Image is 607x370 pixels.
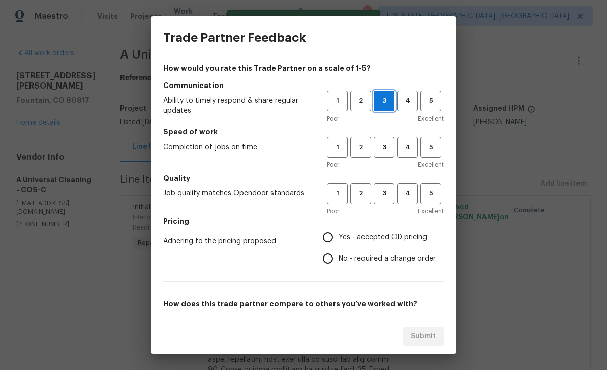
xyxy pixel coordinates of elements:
[339,232,427,243] span: Yes - accepted OD pricing
[375,188,393,200] span: 3
[421,95,440,107] span: 5
[418,113,444,124] span: Excellent
[421,141,440,153] span: 5
[420,183,441,204] button: 5
[397,137,418,158] button: 4
[163,63,444,73] h4: How would you rate this Trade Partner on a scale of 1-5?
[163,31,306,45] h3: Trade Partner Feedback
[350,183,371,204] button: 2
[350,91,371,111] button: 2
[398,141,417,153] span: 4
[163,188,311,198] span: Job quality matches Opendoor standards
[327,160,339,170] span: Poor
[163,216,444,226] h5: Pricing
[327,91,348,111] button: 1
[397,91,418,111] button: 4
[328,141,347,153] span: 1
[418,206,444,216] span: Excellent
[163,142,311,152] span: Completion of jobs on time
[374,91,394,111] button: 3
[421,188,440,200] span: 5
[420,137,441,158] button: 5
[351,95,370,107] span: 2
[163,96,311,116] span: Ability to timely respond & share regular updates
[339,253,436,264] span: No - required a change order
[397,183,418,204] button: 4
[374,137,394,158] button: 3
[163,173,444,183] h5: Quality
[350,137,371,158] button: 2
[327,183,348,204] button: 1
[323,226,444,269] div: Pricing
[398,188,417,200] span: 4
[420,91,441,111] button: 5
[351,188,370,200] span: 2
[327,113,339,124] span: Poor
[163,80,444,91] h5: Communication
[327,137,348,158] button: 1
[418,160,444,170] span: Excellent
[163,299,444,309] h5: How does this trade partner compare to others you’ve worked with?
[328,188,347,200] span: 1
[351,141,370,153] span: 2
[163,236,307,246] span: Adhering to the pricing proposed
[179,319,288,329] span: This is my favorite trade partner
[163,127,444,137] h5: Speed of work
[328,95,347,107] span: 1
[398,95,417,107] span: 4
[374,183,394,204] button: 3
[374,95,394,107] span: 3
[375,141,393,153] span: 3
[327,206,339,216] span: Poor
